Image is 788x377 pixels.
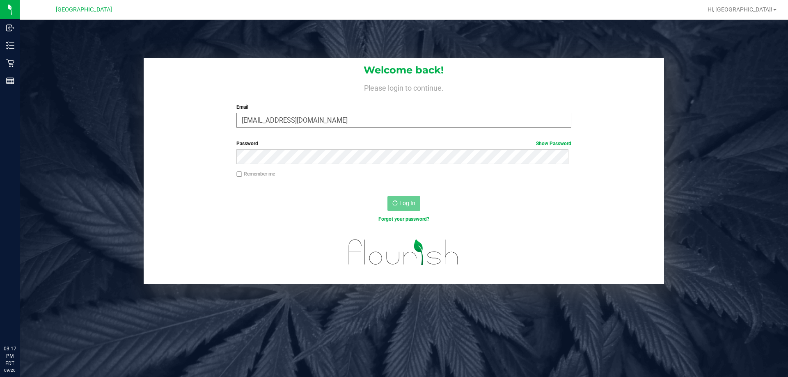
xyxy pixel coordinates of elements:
[708,6,772,13] span: Hi, [GEOGRAPHIC_DATA]!
[378,216,429,222] a: Forgot your password?
[144,65,664,75] h1: Welcome back!
[387,196,420,211] button: Log In
[4,345,16,367] p: 03:17 PM EDT
[399,200,415,206] span: Log In
[236,103,571,111] label: Email
[6,77,14,85] inline-svg: Reports
[6,59,14,67] inline-svg: Retail
[6,24,14,32] inline-svg: Inbound
[144,82,664,92] h4: Please login to continue.
[339,231,469,273] img: flourish_logo.svg
[536,141,571,146] a: Show Password
[236,171,242,177] input: Remember me
[236,170,275,178] label: Remember me
[4,367,16,373] p: 09/20
[6,41,14,50] inline-svg: Inventory
[236,141,258,146] span: Password
[56,6,112,13] span: [GEOGRAPHIC_DATA]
